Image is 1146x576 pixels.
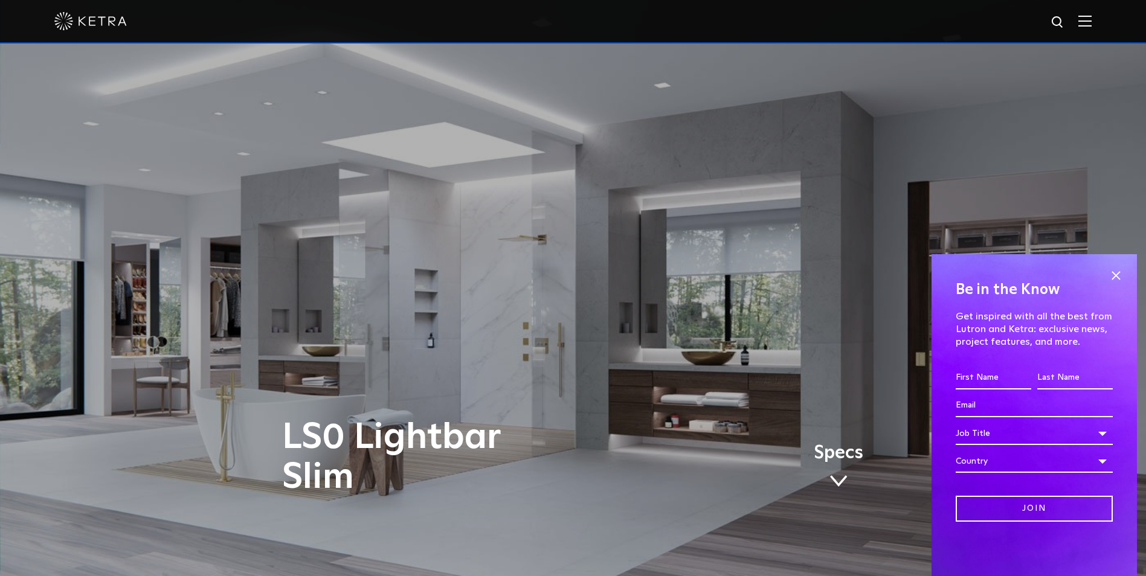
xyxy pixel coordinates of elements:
div: Job Title [956,422,1113,445]
p: Get inspired with all the best from Lutron and Ketra: exclusive news, project features, and more. [956,310,1113,348]
input: Join [956,496,1113,522]
div: Country [956,450,1113,473]
img: search icon [1051,15,1066,30]
input: Last Name [1037,366,1113,389]
img: ketra-logo-2019-white [54,12,127,30]
input: Email [956,394,1113,417]
span: Specs [814,444,863,462]
h4: Be in the Know [956,278,1113,301]
a: Specs [814,444,863,491]
h1: LS0 Lightbar Slim [282,418,623,498]
input: First Name [956,366,1031,389]
img: Hamburger%20Nav.svg [1078,15,1092,27]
